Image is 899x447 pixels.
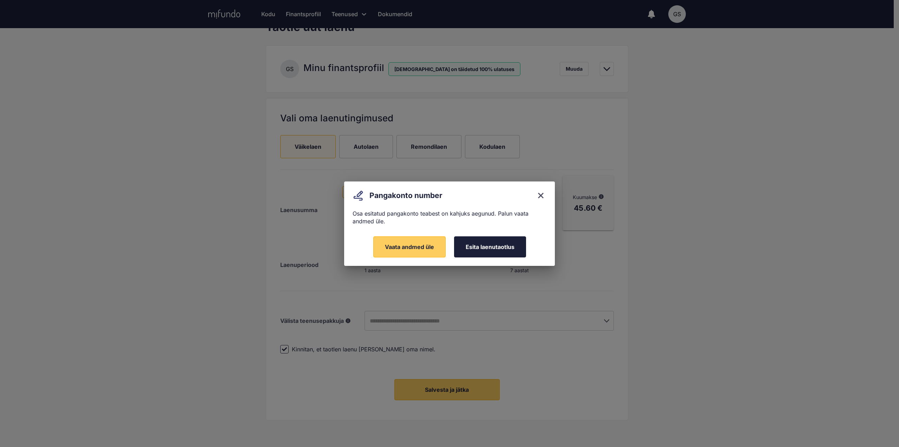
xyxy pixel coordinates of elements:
button: close [535,190,546,201]
div: Osa esitatud pangakonto teabest on kahjuks aegunud. Palun vaata andmed üle. [353,210,546,225]
button: Vaata andmed üle [373,236,446,257]
span: Vaata andmed üle [385,243,434,250]
div: Pangakonto number [353,190,454,201]
span: Esita laenutaotlus [466,243,514,250]
button: Esita laenutaotlus [454,236,526,257]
